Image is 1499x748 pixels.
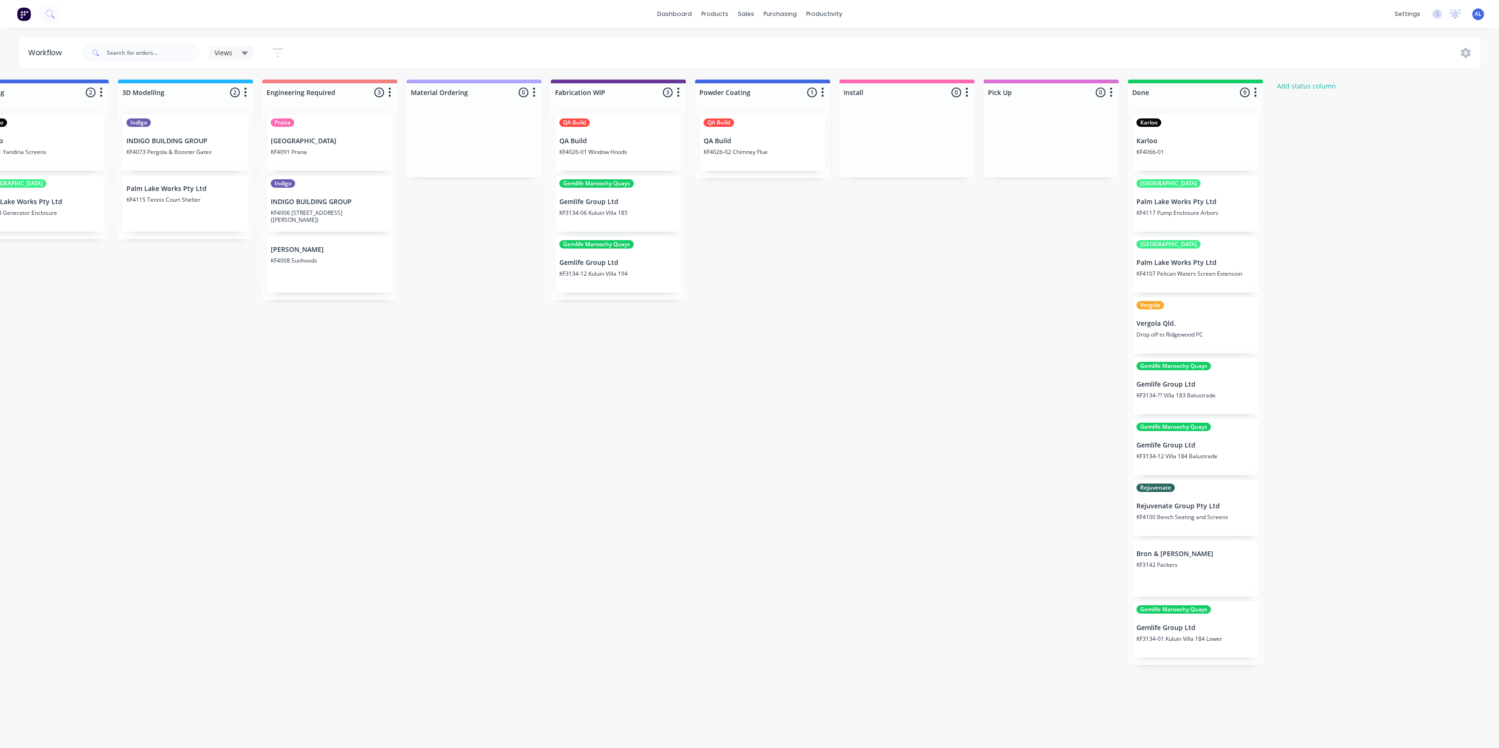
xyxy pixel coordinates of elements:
div: Gemlife Maroochy QuaysGemlife Group LtdKF3134-01 Kuluin Villa 184 Lower [1133,601,1258,658]
p: INDIGO BUILDING GROUP [126,137,245,145]
div: Palm Lake Works Pty LtdKF4115 Tennis Court Shelter [123,176,248,232]
p: KF4107 Pelican Waters Screen Extension [1136,270,1254,277]
div: settings [1390,7,1425,21]
div: Gemlife Maroochy QuaysGemlife Group LtdKF3134-12 Kuluin Villa 194 [556,236,681,293]
div: Gemlife Maroochy QuaysGemlife Group LtdKF3134-12 Villa 184 Balustrade [1133,419,1258,475]
div: Gemlife Maroochy QuaysGemlife Group LtdKF3134-06 Kuluin Villa 185 [556,176,681,232]
p: Gemlife Group Ltd [1136,441,1254,449]
p: KF4026-02 Chimney Flue [704,148,822,155]
div: products [697,7,733,21]
p: KF4117 Pump Enclosure Arbors [1136,209,1254,216]
p: KF4026-01 Window Hoods [559,148,677,155]
div: QA Build [704,118,734,127]
p: KF4091 Prana [271,148,389,155]
p: Karloo [1136,137,1254,145]
div: [GEOGRAPHIC_DATA] [1136,240,1201,249]
div: Rejuvenate [1136,484,1175,492]
p: Palm Lake Works Pty Ltd [1136,198,1254,206]
span: Views [215,48,232,58]
div: [GEOGRAPHIC_DATA]Palm Lake Works Pty LtdKF4107 Pelican Waters Screen Extension [1133,236,1258,293]
div: Workflow [28,47,67,59]
div: IndigoINDIGO BUILDING GROUPKF4006 [STREET_ADDRESS] ([PERSON_NAME]) [267,176,393,232]
div: Bron & [PERSON_NAME]KF3142 Packers [1133,541,1258,597]
button: Add status column [1272,80,1341,92]
div: Gemlife Maroochy Quays [1136,362,1211,370]
div: KarlooKarlooKF4066-01 [1133,115,1258,171]
p: INDIGO BUILDING GROUP [271,198,389,206]
div: Karloo [1136,118,1161,127]
p: KF4066-01 [1136,148,1254,155]
div: purchasing [759,7,801,21]
input: Search for orders... [107,44,200,62]
p: KF3134-12 Villa 184 Balustrade [1136,453,1254,460]
p: Bron & [PERSON_NAME] [1136,550,1254,558]
a: dashboard [653,7,697,21]
p: KF3134-?? Villa 183 Balustrade [1136,392,1254,399]
div: Prana[GEOGRAPHIC_DATA]KF4091 Prana [267,115,393,171]
div: Gemlife Maroochy Quays [1136,423,1211,431]
p: Drop off to Ridgewood PC [1136,331,1254,338]
p: QA Build [559,137,677,145]
div: Gemlife Maroochy Quays [559,179,634,188]
div: VergolaVergola Qld.Drop off to Ridgewood PC [1133,297,1258,353]
p: KF3134-12 Kuluin Villa 194 [559,270,677,277]
div: productivity [801,7,847,21]
p: KF4008 Sunhoods [271,257,389,264]
p: Gemlife Group Ltd [559,259,677,267]
p: [PERSON_NAME] [271,246,389,254]
p: [GEOGRAPHIC_DATA] [271,137,389,145]
div: RejuvenateRejuvenate Group Pty LtdKF4100 Bench Seating and Screens [1133,480,1258,536]
div: QA BuildQA BuildKF4026-02 Chimney Flue [700,115,825,171]
div: QA BuildQA BuildKF4026-01 Window Hoods [556,115,681,171]
p: Gemlife Group Ltd [559,198,677,206]
p: KF3142 Packers [1136,561,1254,568]
p: Rejuvenate Group Pty Ltd [1136,502,1254,510]
p: QA Build [704,137,822,145]
p: KF3134-06 Kuluin Villa 185 [559,209,677,216]
div: QA Build [559,118,590,127]
p: Vergola Qld. [1136,320,1254,328]
p: Gemlife Group Ltd [1136,624,1254,632]
p: KF4100 Bench Seating and Screens [1136,513,1254,521]
div: Gemlife Maroochy Quays [1136,605,1211,614]
span: AL [1475,10,1482,18]
div: Vergola [1136,301,1164,309]
p: Gemlife Group Ltd [1136,381,1254,389]
div: [GEOGRAPHIC_DATA] [1136,179,1201,188]
div: Gemlife Maroochy QuaysGemlife Group LtdKF3134-?? Villa 183 Balustrade [1133,358,1258,414]
img: Factory [17,7,31,21]
p: KF4006 [STREET_ADDRESS] ([PERSON_NAME]) [271,209,389,223]
div: Gemlife Maroochy Quays [559,240,634,249]
div: IndigoINDIGO BUILDING GROUPKF4073 Pergola & Booster Gates [123,115,248,171]
p: Palm Lake Works Pty Ltd [126,185,245,193]
p: Palm Lake Works Pty Ltd [1136,259,1254,267]
p: KF4115 Tennis Court Shelter [126,196,245,203]
div: Indigo [126,118,151,127]
div: Prana [271,118,294,127]
p: KF4073 Pergola & Booster Gates [126,148,245,155]
div: sales [733,7,759,21]
div: Indigo [271,179,295,188]
div: [GEOGRAPHIC_DATA]Palm Lake Works Pty LtdKF4117 Pump Enclosure Arbors [1133,176,1258,232]
div: [PERSON_NAME]KF4008 Sunhoods [267,236,393,293]
p: KF3134-01 Kuluin Villa 184 Lower [1136,635,1254,642]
